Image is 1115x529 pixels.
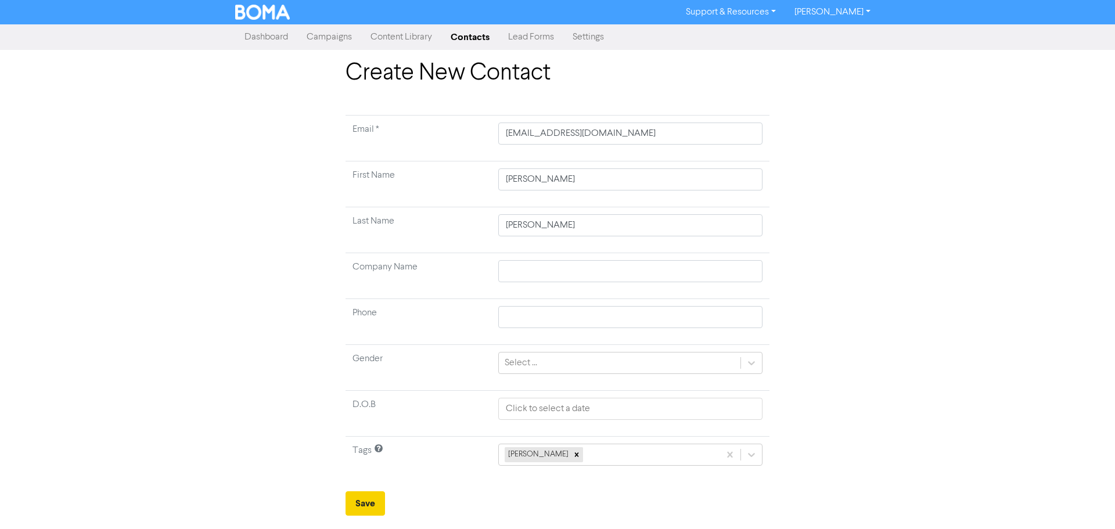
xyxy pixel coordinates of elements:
a: [PERSON_NAME] [785,3,880,21]
a: Content Library [361,26,441,49]
button: Save [346,491,385,516]
td: Required [346,116,491,161]
td: Phone [346,299,491,345]
a: Dashboard [235,26,297,49]
td: Tags [346,437,491,483]
td: Last Name [346,207,491,253]
a: Campaigns [297,26,361,49]
h1: Create New Contact [346,59,769,87]
td: Gender [346,345,491,391]
input: Click to select a date [498,398,762,420]
a: Support & Resources [677,3,785,21]
div: [PERSON_NAME] [505,447,570,462]
td: D.O.B [346,391,491,437]
td: First Name [346,161,491,207]
iframe: Chat Widget [969,404,1115,529]
a: Lead Forms [499,26,563,49]
img: BOMA Logo [235,5,290,20]
a: Settings [563,26,613,49]
td: Company Name [346,253,491,299]
a: Contacts [441,26,499,49]
div: Select ... [505,356,537,370]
